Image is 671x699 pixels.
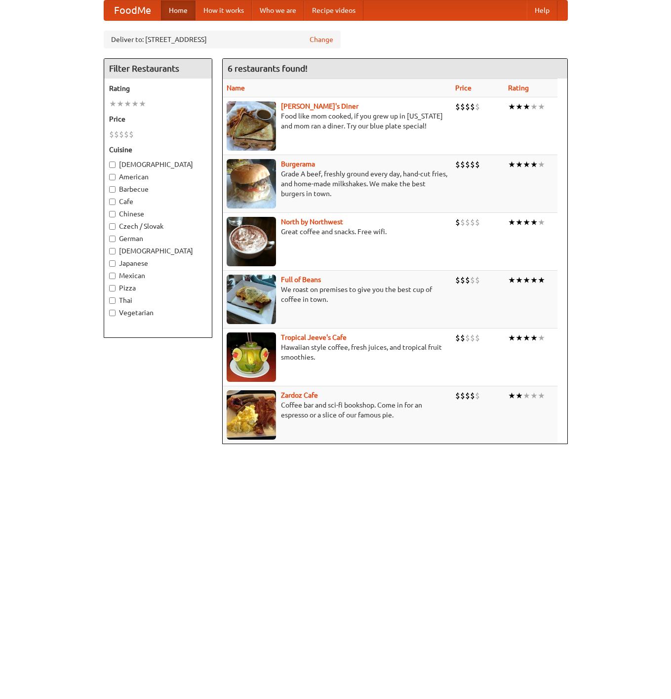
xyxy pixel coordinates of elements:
[109,186,116,193] input: Barbecue
[470,101,475,112] li: $
[109,174,116,180] input: American
[538,332,545,343] li: ★
[523,217,530,228] li: ★
[475,101,480,112] li: $
[475,332,480,343] li: $
[310,35,333,44] a: Change
[281,391,318,399] a: Zardoz Cafe
[281,102,358,110] a: [PERSON_NAME]'s Diner
[109,160,207,169] label: [DEMOGRAPHIC_DATA]
[538,101,545,112] li: ★
[515,275,523,286] li: ★
[508,275,515,286] li: ★
[530,390,538,401] li: ★
[508,332,515,343] li: ★
[109,98,117,109] li: ★
[455,217,460,228] li: $
[114,129,119,140] li: $
[117,98,124,109] li: ★
[109,211,116,217] input: Chinese
[465,217,470,228] li: $
[475,275,480,286] li: $
[470,275,475,286] li: $
[109,223,116,230] input: Czech / Slovak
[538,275,545,286] li: ★
[139,98,146,109] li: ★
[109,297,116,304] input: Thai
[470,390,475,401] li: $
[470,159,475,170] li: $
[515,390,523,401] li: ★
[538,159,545,170] li: ★
[227,285,447,304] p: We roast on premises to give you the best cup of coffee in town.
[281,276,321,284] a: Full of Beans
[455,159,460,170] li: $
[109,271,207,281] label: Mexican
[523,159,530,170] li: ★
[530,332,538,343] li: ★
[109,248,116,254] input: [DEMOGRAPHIC_DATA]
[460,332,465,343] li: $
[475,159,480,170] li: $
[465,101,470,112] li: $
[470,332,475,343] li: $
[109,172,207,182] label: American
[530,101,538,112] li: ★
[460,275,465,286] li: $
[465,390,470,401] li: $
[465,275,470,286] li: $
[508,390,515,401] li: ★
[281,160,315,168] b: Burgerama
[227,332,276,382] img: jeeves.jpg
[227,101,276,151] img: sallys.jpg
[515,332,523,343] li: ★
[109,209,207,219] label: Chinese
[109,295,207,305] label: Thai
[508,101,515,112] li: ★
[104,59,212,79] h4: Filter Restaurants
[465,159,470,170] li: $
[455,332,460,343] li: $
[281,333,347,341] a: Tropical Jeeve's Cafe
[104,0,161,20] a: FoodMe
[455,390,460,401] li: $
[119,129,124,140] li: $
[227,159,276,208] img: burgerama.jpg
[228,64,308,73] ng-pluralize: 6 restaurants found!
[109,197,207,206] label: Cafe
[109,184,207,194] label: Barbecue
[515,217,523,228] li: ★
[109,114,207,124] h5: Price
[227,227,447,237] p: Great coffee and snacks. Free wifi.
[460,101,465,112] li: $
[227,169,447,199] p: Grade A beef, freshly ground every day, hand-cut fries, and home-made milkshakes. We make the bes...
[109,310,116,316] input: Vegetarian
[530,275,538,286] li: ★
[475,217,480,228] li: $
[515,101,523,112] li: ★
[470,217,475,228] li: $
[124,129,129,140] li: $
[460,159,465,170] li: $
[281,218,343,226] a: North by Northwest
[109,83,207,93] h5: Rating
[109,246,207,256] label: [DEMOGRAPHIC_DATA]
[109,258,207,268] label: Japanese
[124,98,131,109] li: ★
[109,260,116,267] input: Japanese
[523,390,530,401] li: ★
[109,162,116,168] input: [DEMOGRAPHIC_DATA]
[508,159,515,170] li: ★
[304,0,363,20] a: Recipe videos
[523,332,530,343] li: ★
[104,31,341,48] div: Deliver to: [STREET_ADDRESS]
[227,390,276,440] img: zardoz.jpg
[109,129,114,140] li: $
[109,199,116,205] input: Cafe
[455,101,460,112] li: $
[129,129,134,140] li: $
[455,84,472,92] a: Price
